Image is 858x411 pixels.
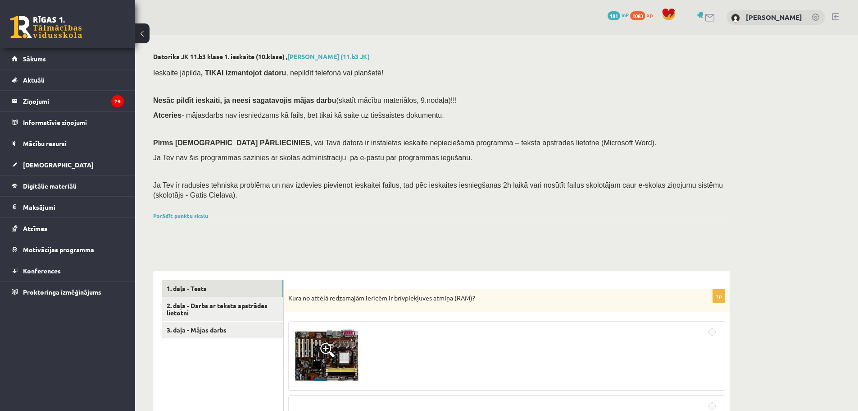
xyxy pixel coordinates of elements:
p: Kura no attēlā redzamajām ierīcēm ir brīvpiekļuves atmiņa (RAM)? [288,294,680,303]
a: 3. daļa - Mājas darbs [162,322,283,338]
a: Proktoringa izmēģinājums [12,282,124,302]
a: Ziņojumi74 [12,91,124,111]
a: 1083 xp [630,11,657,18]
span: Ieskaite jāpilda , nepildīt telefonā vai planšetē! [153,69,383,77]
span: Mācību resursi [23,139,67,148]
span: mP [622,11,629,18]
span: Ja Tev nav šīs programmas sazinies ar skolas administrāciju pa e-pastu par programmas iegūšanu. [153,154,472,162]
a: [PERSON_NAME] (11.b3 JK) [287,52,370,60]
a: Sākums [12,48,124,69]
a: 181 mP [608,11,629,18]
span: Ja Tev ir radusies tehniska problēma un nav izdevies pievienot ieskaitei failus, tad pēc ieskaite... [153,181,723,199]
a: [PERSON_NAME] [746,13,802,22]
a: Rīgas 1. Tālmācības vidusskola [10,16,82,38]
span: , vai Tavā datorā ir instalētas ieskaitē nepieciešamā programma – teksta apstrādes lietotne (Micr... [310,139,657,147]
span: xp [647,11,653,18]
span: Sākums [23,55,46,63]
span: Motivācijas programma [23,245,94,254]
span: Aktuāli [23,76,45,84]
span: 1083 [630,11,645,20]
span: (skatīt mācību materiālos, 9.nodaļa)!!! [336,97,457,104]
p: 1p [713,289,725,303]
a: Motivācijas programma [12,239,124,260]
a: Informatīvie ziņojumi [12,112,124,133]
span: Konferences [23,267,61,275]
a: Parādīt punktu skalu [153,212,208,219]
a: [DEMOGRAPHIC_DATA] [12,154,124,175]
a: 2. daļa - Darbs ar teksta apstrādes lietotni [162,297,283,322]
img: 1.PNG [293,328,361,383]
a: Atzīmes [12,218,124,239]
span: Digitālie materiāli [23,182,77,190]
legend: Maksājumi [23,197,124,217]
span: Proktoringa izmēģinājums [23,288,101,296]
legend: Informatīvie ziņojumi [23,112,124,133]
span: [DEMOGRAPHIC_DATA] [23,161,94,169]
i: 74 [111,95,124,107]
span: Nesāc pildīt ieskaiti, ja neesi sagatavojis mājas darbu [153,97,336,104]
span: 181 [608,11,620,20]
a: Konferences [12,260,124,281]
a: Digitālie materiāli [12,175,124,196]
a: 1. daļa - Tests [162,280,283,297]
legend: Ziņojumi [23,91,124,111]
a: Mācību resursi [12,133,124,154]
b: , TIKAI izmantojot datoru [201,69,286,77]
a: Maksājumi [12,197,124,217]
h2: Datorika JK 11.b3 klase 1. ieskaite (10.klase) , [153,53,730,60]
span: Pirms [DEMOGRAPHIC_DATA] PĀRLIECINIES [153,139,310,147]
span: Atzīmes [23,224,47,232]
img: Sindija Rače [731,14,740,23]
a: Aktuāli [12,69,124,90]
span: - mājasdarbs nav iesniedzams kā fails, bet tikai kā saite uz tiešsaistes dokumentu. [153,111,444,119]
b: Atceries [153,111,182,119]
